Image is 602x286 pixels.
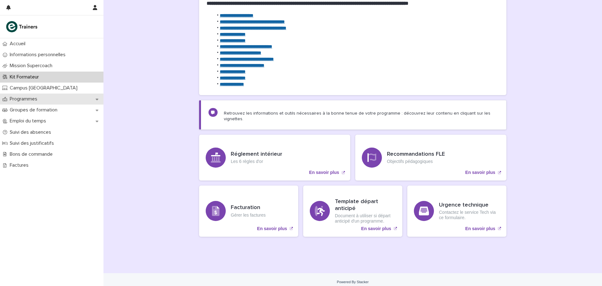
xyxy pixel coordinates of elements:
a: Powered By Stacker [337,280,368,284]
h3: Facturation [231,204,266,211]
p: En savoir plus [309,170,339,175]
p: Objectifs pédagogiques [387,159,445,164]
p: Les 6 règles d'or [231,159,282,164]
h3: Recommandations FLE [387,151,445,158]
p: Factures [7,162,34,168]
p: Document à utiliser si départ anticipé d'un programme. [335,213,396,224]
a: En savoir plus [199,186,298,237]
a: En savoir plus [407,186,506,237]
p: En savoir plus [465,170,495,175]
p: Contactez le service Tech via ce formulaire. [439,210,500,220]
p: Groupes de formation [7,107,62,113]
p: Suivi des justificatifs [7,140,59,146]
p: Retrouvez les informations et outils nécessaires à la bonne tenue de votre programme : découvrez ... [224,111,499,122]
p: Gérer les factures [231,213,266,218]
a: En savoir plus [303,186,402,237]
p: Suivi des absences [7,129,56,135]
h3: Urgence technique [439,202,500,209]
p: Programmes [7,96,42,102]
img: K0CqGN7SDeD6s4JG8KQk [5,20,40,33]
p: Campus [GEOGRAPHIC_DATA] [7,85,82,91]
p: Kit Formateur [7,74,44,80]
a: En savoir plus [355,135,506,181]
p: Bons de commande [7,151,58,157]
p: En savoir plus [465,226,495,231]
h3: Réglement intérieur [231,151,282,158]
p: Mission Supercoach [7,63,57,69]
p: Accueil [7,41,30,47]
p: En savoir plus [257,226,287,231]
h3: Template départ anticipé [335,198,396,212]
p: Emploi du temps [7,118,51,124]
p: En savoir plus [361,226,391,231]
a: En savoir plus [199,135,350,181]
p: Informations personnelles [7,52,71,58]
